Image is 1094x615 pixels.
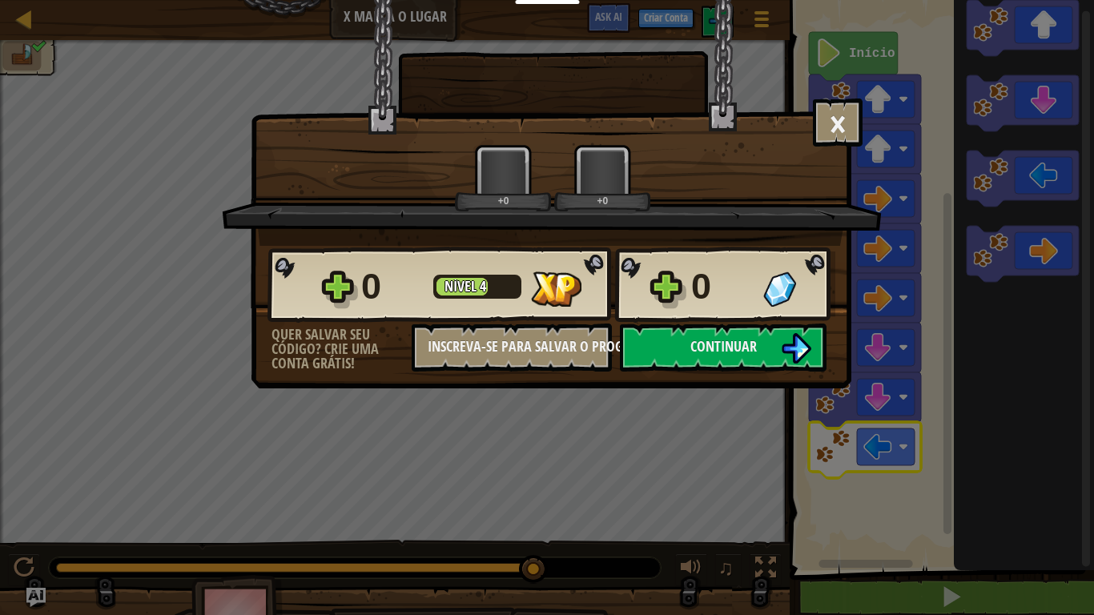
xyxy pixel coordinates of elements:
[813,98,863,147] button: ×
[531,271,581,307] img: XP Ganho
[271,328,412,371] div: Quer salvar seu código? Crie uma conta grátis!
[444,276,480,296] span: Nível
[412,324,612,372] button: Inscreva-se para salvar o progresso
[620,324,827,372] button: Continuar
[763,271,796,307] img: Gemas Ganhas
[781,333,811,364] img: Continuar
[458,195,549,207] div: +0
[690,336,757,356] span: Continuar
[691,261,754,312] div: 0
[557,195,648,207] div: +0
[480,276,486,296] span: 4
[361,261,424,312] div: 0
